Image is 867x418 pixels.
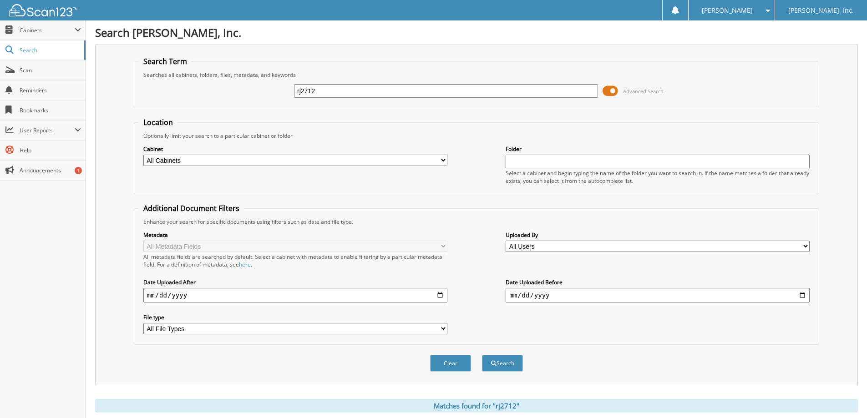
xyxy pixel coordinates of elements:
[506,169,810,185] div: Select a cabinet and begin typing the name of the folder you want to search in. If the name match...
[139,203,244,213] legend: Additional Document Filters
[143,253,447,268] div: All metadata fields are searched by default. Select a cabinet with metadata to enable filtering b...
[143,231,447,239] label: Metadata
[482,355,523,372] button: Search
[702,8,753,13] span: [PERSON_NAME]
[95,399,858,413] div: Matches found for "rj2712"
[20,146,81,154] span: Help
[139,71,814,79] div: Searches all cabinets, folders, files, metadata, and keywords
[20,26,75,34] span: Cabinets
[506,145,810,153] label: Folder
[139,117,177,127] legend: Location
[139,56,192,66] legend: Search Term
[20,86,81,94] span: Reminders
[623,88,664,95] span: Advanced Search
[506,288,810,302] input: end
[506,278,810,286] label: Date Uploaded Before
[143,278,447,286] label: Date Uploaded After
[9,4,77,16] img: scan123-logo-white.svg
[20,46,80,54] span: Search
[239,261,251,268] a: here
[139,218,814,226] div: Enhance your search for specific documents using filters such as date and file type.
[506,231,810,239] label: Uploaded By
[143,288,447,302] input: start
[139,132,814,140] div: Optionally limit your search to a particular cabinet or folder
[143,145,447,153] label: Cabinet
[95,25,858,40] h1: Search [PERSON_NAME], Inc.
[20,106,81,114] span: Bookmarks
[20,166,81,174] span: Announcements
[430,355,471,372] button: Clear
[75,167,82,174] div: 1
[20,66,81,74] span: Scan
[788,8,854,13] span: [PERSON_NAME], Inc.
[143,313,447,321] label: File type
[20,126,75,134] span: User Reports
